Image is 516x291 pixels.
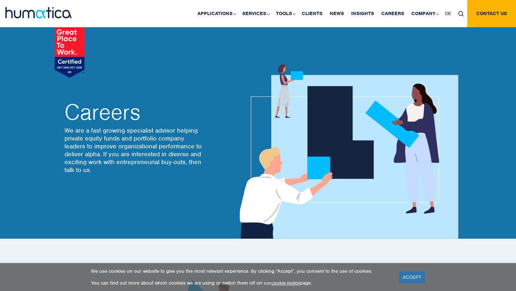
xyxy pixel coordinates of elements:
p: We use cookies on our website to give you the most relevant experience. By clicking “Accept”, you... [91,268,390,274]
img: logo [5,7,72,18]
h2: Careers [64,101,204,123]
p: We are a fast growing specialist advisor helping private equity funds and portfolio company leade... [64,127,204,174]
img: search_icon [458,11,464,16]
a: ACCEPT [399,271,425,283]
img: about_banner1 [233,65,458,239]
span: DE [445,10,451,16]
p: You can find out more about which cookies we are using or switch them off on our page. [91,280,390,286]
a: cookie policy [271,280,300,286]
